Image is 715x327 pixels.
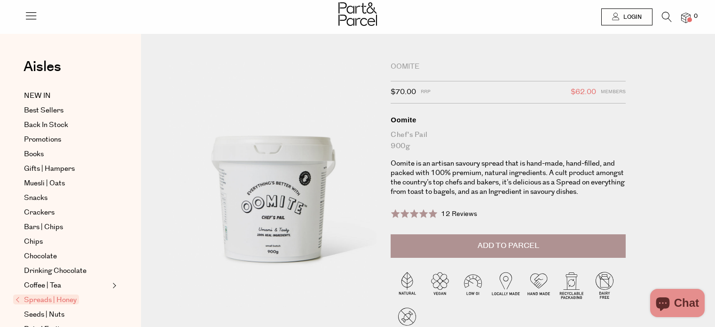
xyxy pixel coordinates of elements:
a: Back In Stock [24,120,110,131]
span: 0 [691,12,700,21]
span: Promotions [24,134,61,145]
img: Part&Parcel [338,2,377,26]
a: NEW IN [24,90,110,102]
a: Seeds | Nuts [24,309,110,320]
span: Spreads | Honey [13,295,79,304]
a: Bars | Chips [24,222,110,233]
inbox-online-store-chat: Shopify online store chat [647,289,707,319]
img: P_P-ICONS-Live_Bec_V11_Low_Gi.svg [456,269,489,302]
span: 12 Reviews [441,209,477,219]
a: Chocolate [24,251,110,262]
a: Drinking Chocolate [24,265,110,277]
button: Expand/Collapse Coffee | Tea [110,280,117,291]
span: RRP [421,86,431,98]
p: Oomite is an artisan savoury spread that is hand-made, hand-filled, and packed with 100% premium,... [391,159,626,197]
span: Aisles [24,56,61,77]
a: Snacks [24,192,110,204]
div: Chef's Pail 900g [391,129,626,152]
span: Members [601,86,626,98]
span: $70.00 [391,86,416,98]
a: Coffee | Tea [24,280,110,291]
div: Oomite [391,62,626,72]
a: Crackers [24,207,110,218]
a: Muesli | Oats [24,178,110,189]
a: Best Sellers [24,105,110,116]
span: Login [621,13,642,21]
span: Gifts | Hampers [24,163,75,175]
span: Muesli | Oats [24,178,65,189]
img: P_P-ICONS-Live_Bec_V11_Handmade.svg [522,269,555,302]
img: Oomite [169,62,377,307]
span: Back In Stock [24,120,68,131]
span: Bars | Chips [24,222,63,233]
span: Chocolate [24,251,57,262]
span: Books [24,149,44,160]
span: Crackers [24,207,55,218]
a: Gifts | Hampers [24,163,110,175]
div: Oomite [391,115,626,125]
button: Add to Parcel [391,234,626,258]
a: Promotions [24,134,110,145]
span: Seeds | Nuts [24,309,64,320]
a: Login [601,8,652,25]
img: P_P-ICONS-Live_Bec_V11_Recyclable_Packaging.svg [555,269,588,302]
span: Best Sellers [24,105,63,116]
img: P_P-ICONS-Live_Bec_V11_Locally_Made_2.svg [489,269,522,302]
span: Coffee | Tea [24,280,61,291]
a: Chips [24,236,110,247]
span: NEW IN [24,90,51,102]
a: 0 [681,13,691,23]
span: Snacks [24,192,47,204]
img: P_P-ICONS-Live_Bec_V11_Dairy_Free.svg [588,269,621,302]
a: Aisles [24,60,61,83]
a: Books [24,149,110,160]
span: Drinking Chocolate [24,265,86,277]
span: $62.00 [571,86,596,98]
span: Chips [24,236,43,247]
img: P_P-ICONS-Live_Bec_V11_Natural.svg [391,269,424,302]
span: Add to Parcel [478,240,539,251]
a: Spreads | Honey [16,295,110,306]
img: P_P-ICONS-Live_Bec_V11_Vegan.svg [424,269,456,302]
